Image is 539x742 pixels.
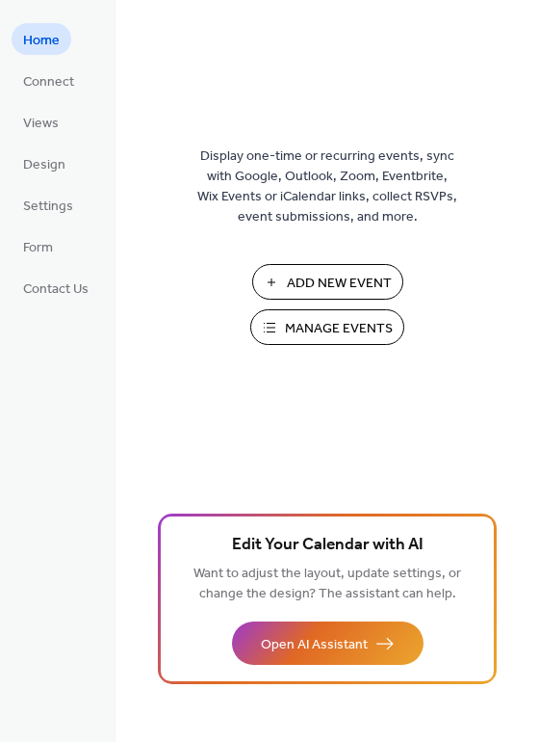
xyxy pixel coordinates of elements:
button: Open AI Assistant [232,622,423,665]
span: Want to adjust the layout, update settings, or change the design? The assistant can help. [193,561,461,607]
a: Home [12,23,71,55]
a: Views [12,106,70,138]
button: Add New Event [252,264,403,300]
button: Manage Events [250,309,404,345]
span: Form [23,238,53,258]
a: Design [12,147,77,179]
a: Connect [12,65,86,96]
span: Contact Us [23,279,89,300]
span: Design [23,155,65,175]
span: Edit Your Calendar with AI [232,532,423,559]
a: Settings [12,189,85,221]
span: Add New Event [287,274,392,294]
span: Manage Events [285,319,393,339]
a: Form [12,230,64,262]
span: Display one-time or recurring events, sync with Google, Outlook, Zoom, Eventbrite, Wix Events or ... [197,146,457,227]
span: Open AI Assistant [261,635,368,655]
span: Views [23,114,59,134]
span: Home [23,31,60,51]
a: Contact Us [12,272,100,304]
span: Settings [23,197,73,217]
span: Connect [23,72,74,93]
